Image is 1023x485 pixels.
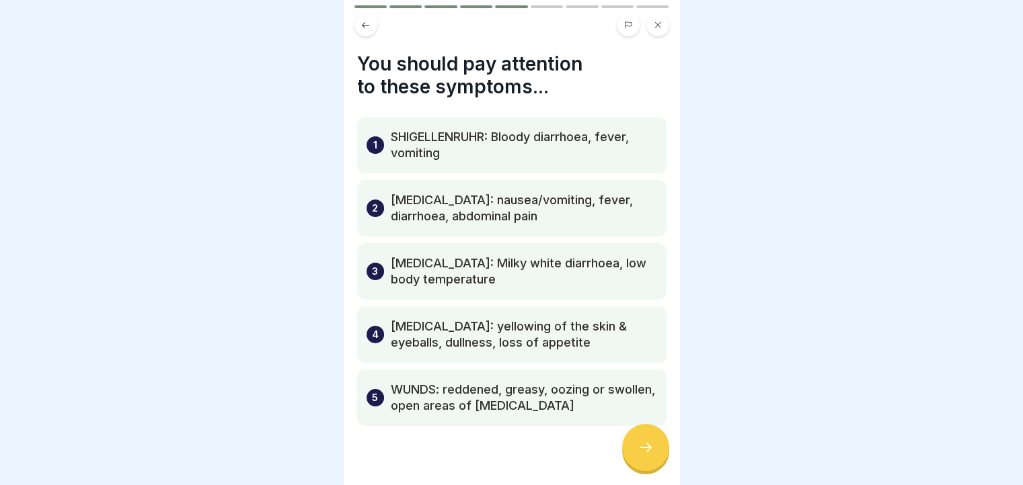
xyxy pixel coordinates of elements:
p: 4 [372,326,379,343]
p: [MEDICAL_DATA]: yellowing of the skin & eyeballs, dullness, loss of appetite [391,318,657,351]
p: 5 [372,390,378,406]
h4: You should pay attention to these symptoms... [357,52,667,98]
p: [MEDICAL_DATA]: Milky white diarrhoea, low body temperature [391,255,657,288]
p: 1 [373,137,377,153]
p: 2 [372,200,378,216]
p: SHIGELLENRUHR: Bloody diarrhoea, fever, vomiting [391,129,657,161]
p: 3 [372,263,378,279]
p: [MEDICAL_DATA]: nausea/vomiting, fever, diarrhoea, abdominal pain [391,192,657,224]
p: WUNDS: reddened, greasy, oozing or swollen, open areas of [MEDICAL_DATA] [391,382,657,414]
